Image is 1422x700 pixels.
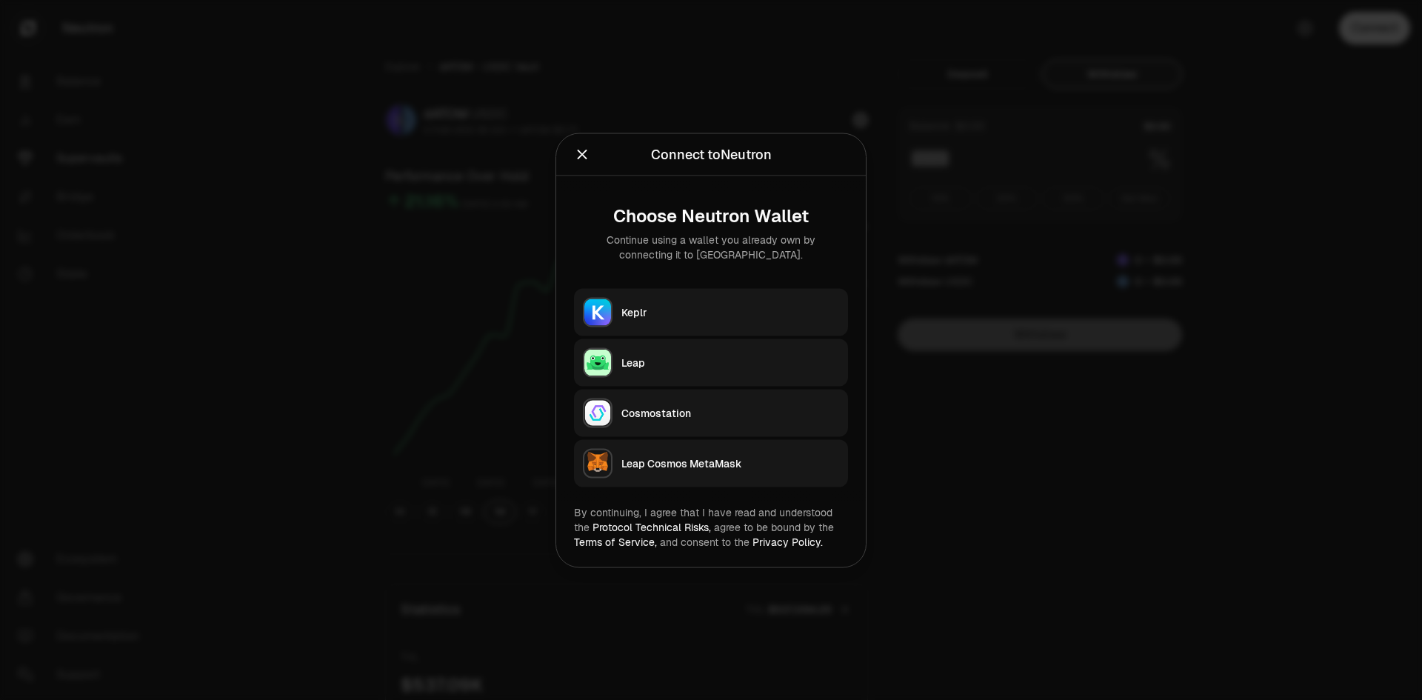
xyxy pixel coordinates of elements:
[574,504,848,549] div: By continuing, I agree that I have read and understood the agree to be bound by the and consent t...
[586,205,836,226] div: Choose Neutron Wallet
[574,535,657,548] a: Terms of Service,
[574,389,848,436] button: CosmostationCosmostation
[592,520,711,533] a: Protocol Technical Risks,
[621,304,839,319] div: Keplr
[586,232,836,261] div: Continue using a wallet you already own by connecting it to [GEOGRAPHIC_DATA].
[574,144,590,164] button: Close
[574,339,848,386] button: LeapLeap
[584,299,611,325] img: Keplr
[574,288,848,336] button: KeplrKeplr
[752,535,823,548] a: Privacy Policy.
[574,439,848,487] button: Leap Cosmos MetaMaskLeap Cosmos MetaMask
[621,355,839,370] div: Leap
[584,349,611,376] img: Leap
[621,405,839,420] div: Cosmostation
[651,144,772,164] div: Connect to Neutron
[584,399,611,426] img: Cosmostation
[621,456,839,470] div: Leap Cosmos MetaMask
[584,450,611,476] img: Leap Cosmos MetaMask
